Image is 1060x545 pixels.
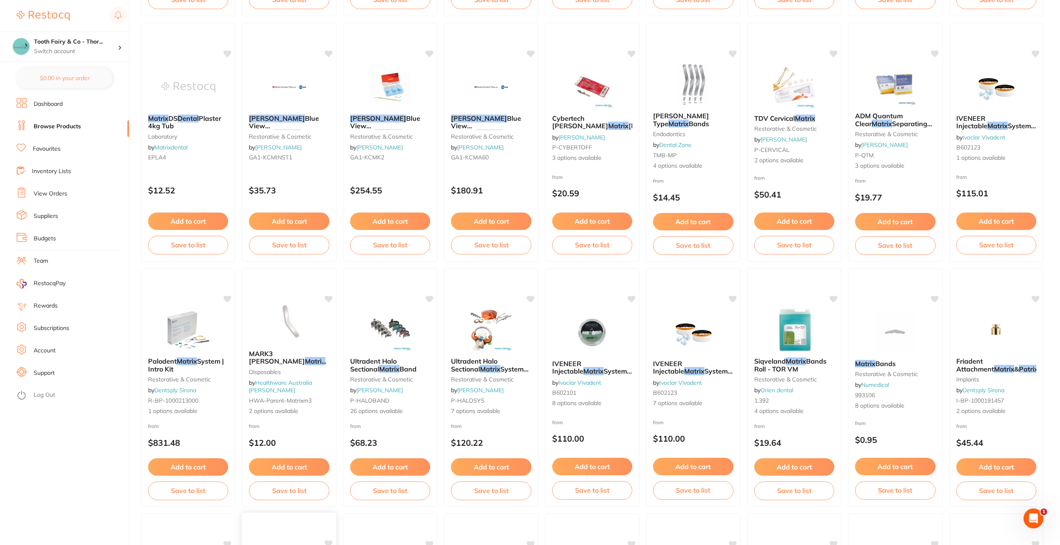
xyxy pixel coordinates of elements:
[154,386,196,394] a: Dentsply Sirona
[17,389,127,402] button: Log Out
[464,309,518,351] img: Ultradent Halo Sectional Matrix System Rings & Kits
[558,379,601,386] a: Ivoclar Vivadent
[148,357,224,373] span: System | Intro Kit
[451,154,489,161] span: GA1-KCMA60
[34,235,56,243] a: Budgets
[552,134,605,141] span: by
[249,133,329,140] small: restorative & cosmetic
[666,312,720,353] img: IVENEER Injectable Matrix System Refill M/L / 10
[249,350,329,365] b: MARK3 Tofflemire Matrix Bands Stainless Steel 36/Pack
[653,367,733,383] span: System Refill M/L / 10
[350,438,430,447] p: $68.23
[451,114,507,122] em: [PERSON_NAME]
[666,64,720,105] img: Tofflemire Type Matrix Bands
[754,357,826,373] span: Bands Roll - TOR VM
[754,458,834,476] button: Add to cart
[855,391,875,399] span: 993106
[34,369,55,377] a: Support
[148,407,228,415] span: 1 options available
[855,213,935,230] button: Add to cart
[754,397,769,404] span: 1.392
[161,309,215,351] img: Palodent Matrix System | Intro Kit
[754,438,834,447] p: $19.64
[13,38,29,55] img: Tooth Fairy & Co - Thornlands
[552,458,632,475] button: Add to cart
[552,389,576,396] span: B602101
[168,114,178,122] span: DS
[552,144,592,151] span: P-CYBERTOFF
[350,236,430,254] button: Save to list
[855,120,932,135] span: Separating Strips
[464,66,518,108] img: Garrison Blue View Cervical Matrices Refills, 100-Pack
[956,122,1036,137] span: System Refill M/L / 10
[34,324,69,332] a: Subscriptions
[249,379,312,394] span: by
[552,359,583,375] span: IVENEER Injectable
[956,144,980,151] span: B602123
[350,357,430,373] b: Ultradent Halo Sectional Matrix Band
[305,357,325,365] em: Matrix
[33,145,61,153] a: Favourites
[451,213,531,230] button: Add to cart
[350,376,430,383] small: restorative & cosmetic
[552,399,632,408] span: 8 options available
[552,481,632,499] button: Save to list
[565,312,619,353] img: IVENEER Injectable Matrix System Refill S/M / 10
[249,115,329,130] b: Garrison Blue View Cervical Matrices Placement Instrument
[249,114,319,138] span: Blue View Cervical
[249,438,329,447] p: $12.00
[451,186,531,195] p: $180.91
[653,379,702,386] span: by
[350,114,406,122] em: [PERSON_NAME]
[855,131,935,137] small: restorative & cosmetic
[249,369,329,375] small: Disposables
[457,386,504,394] a: [PERSON_NAME]
[855,193,935,202] p: $19.77
[1041,508,1047,515] span: 1
[754,146,790,154] span: P-CERVICAL
[161,66,215,108] img: MatrixDS Dental Plaster 4kg Tub
[754,125,834,132] small: restorative & cosmetic
[249,407,329,415] span: 2 options available
[1019,365,1038,373] em: Patrix
[350,133,430,140] small: restorative & cosmetic
[653,389,677,396] span: B602123
[350,115,430,130] b: Garrison Blue View Cervical Matrices Assortment Kit with Instrument
[653,481,733,499] button: Save to list
[379,365,400,373] em: Matrix
[350,213,430,230] button: Add to cart
[963,386,1004,394] a: Dentsply Sirona
[956,438,1036,447] p: $45.44
[855,162,935,170] span: 3 options available
[855,371,935,377] small: restorative & cosmetic
[653,236,733,254] button: Save to list
[653,458,733,475] button: Add to cart
[552,367,632,383] span: System Refill S/M / 10
[552,174,563,180] span: from
[767,66,821,108] img: TDV Cervical Matrix
[956,236,1036,254] button: Save to list
[451,481,531,500] button: Save to list
[956,154,1036,162] span: 1 options available
[350,407,430,415] span: 26 options available
[148,236,228,254] button: Save to list
[457,144,504,151] a: [PERSON_NAME]
[363,66,417,108] img: Garrison Blue View Cervical Matrices Assortment Kit with Instrument
[583,367,604,375] em: Matrix
[754,481,834,500] button: Save to list
[363,309,417,351] img: Ultradent Halo Sectional Matrix Band
[148,213,228,230] button: Add to cart
[148,423,159,429] span: from
[451,386,504,394] span: by
[855,435,935,445] p: $0.95
[987,122,1008,130] em: Matrix
[754,175,765,181] span: from
[148,154,166,161] span: EPLA4
[148,376,228,383] small: restorative & cosmetic
[34,38,118,46] h4: Tooth Fairy & Co - Thornlands
[451,365,529,381] span: System Rings & Kits
[754,115,834,122] b: TDV Cervical Matrix
[34,257,48,265] a: Team
[956,213,1036,230] button: Add to cart
[552,419,563,425] span: from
